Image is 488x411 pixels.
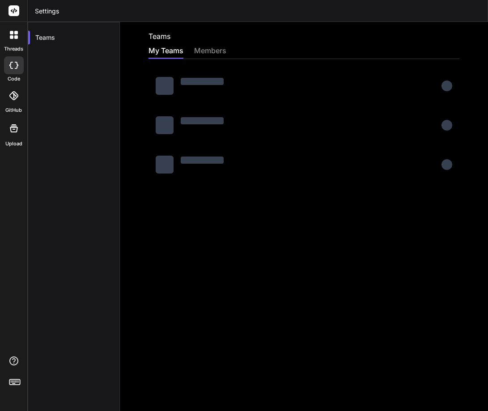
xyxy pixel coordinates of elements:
div: My Teams [149,45,183,58]
h2: Teams [149,31,170,42]
div: members [194,45,226,58]
div: Teams [28,28,119,47]
label: Upload [5,140,22,148]
label: code [8,75,20,83]
label: GitHub [5,106,22,114]
label: threads [4,45,23,53]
